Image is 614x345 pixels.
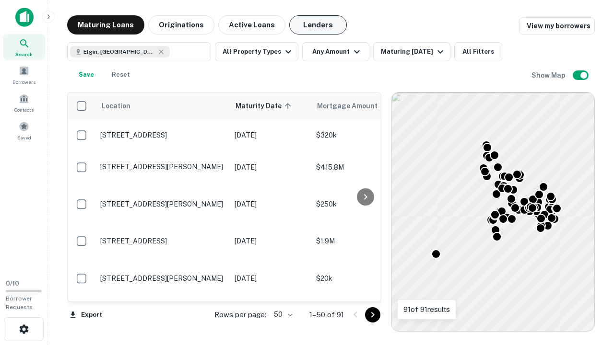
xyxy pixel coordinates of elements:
p: [STREET_ADDRESS][PERSON_NAME] [100,162,225,171]
button: All Filters [454,42,502,61]
p: [DATE] [235,162,307,172]
span: Borrowers [12,78,35,86]
span: Location [101,100,130,112]
button: Export [67,308,105,322]
a: Borrowers [3,62,45,88]
span: Search [15,50,33,58]
p: $320k [316,130,412,140]
p: 1–50 of 91 [309,309,344,321]
p: [STREET_ADDRESS][PERSON_NAME] [100,200,225,208]
button: Any Amount [302,42,369,61]
div: 50 [270,308,294,322]
span: Contacts [14,106,34,114]
span: Maturity Date [236,100,294,112]
button: Go to next page [365,307,380,322]
p: $415.8M [316,162,412,172]
th: Location [95,92,230,119]
a: View my borrowers [519,17,595,34]
span: Borrower Requests [6,295,33,310]
button: Maturing Loans [67,15,144,34]
button: All Property Types [215,42,298,61]
a: Search [3,34,45,60]
th: Mortgage Amount [311,92,417,119]
p: [STREET_ADDRESS] [100,237,225,245]
button: Maturing [DATE] [373,42,450,61]
p: [STREET_ADDRESS][PERSON_NAME] [100,274,225,283]
p: [DATE] [235,273,307,284]
p: $1.9M [316,236,412,246]
button: Save your search to get updates of matches that match your search criteria. [71,65,102,84]
button: Originations [148,15,214,34]
p: $250k [316,199,412,209]
iframe: Chat Widget [566,268,614,314]
button: Active Loans [218,15,285,34]
span: Elgin, [GEOGRAPHIC_DATA], [GEOGRAPHIC_DATA] [83,47,155,56]
img: capitalize-icon.png [15,8,34,27]
span: Saved [17,134,31,141]
span: 0 / 10 [6,280,19,287]
p: [DATE] [235,236,307,246]
a: Contacts [3,90,45,115]
th: Maturity Date [230,92,311,119]
h6: Show Map [531,70,567,80]
p: $20k [316,273,412,284]
p: [STREET_ADDRESS] [100,131,225,139]
span: Mortgage Amount [317,100,390,112]
p: [DATE] [235,130,307,140]
p: 91 of 91 results [403,304,450,315]
p: Rows per page: [214,309,266,321]
button: Lenders [289,15,347,34]
p: [DATE] [235,199,307,209]
div: Maturing [DATE] [381,46,446,57]
button: Reset [106,65,136,84]
div: 0 0 [391,92,594,331]
a: Saved [3,117,45,143]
